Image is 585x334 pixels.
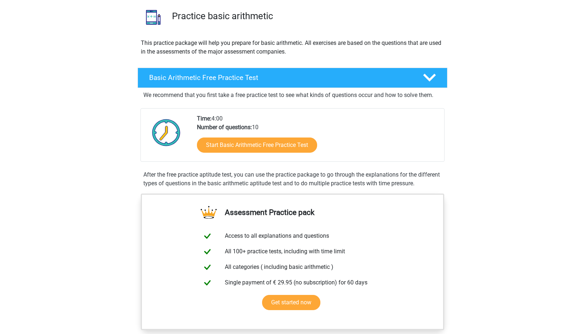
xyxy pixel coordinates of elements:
a: Get started now [262,295,320,310]
p: We recommend that you first take a free practice test to see what kinds of questions occur and ho... [143,91,442,100]
b: Number of questions: [197,124,252,131]
p: This practice package will help you prepare for basic arithmetic. All exercises are based on the ... [141,39,444,56]
b: Time: [197,115,211,122]
div: After the free practice aptitude test, you can use the practice package to go through the explana... [140,170,445,188]
img: Clock [148,114,185,151]
img: basic arithmetic [138,2,169,33]
div: 4:00 10 [192,114,444,161]
a: Start Basic Arithmetic Free Practice Test [197,138,317,153]
a: Basic Arithmetic Free Practice Test [135,68,450,88]
h4: Basic Arithmetic Free Practice Test [149,73,411,82]
h3: Practice basic arithmetic [172,10,442,22]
